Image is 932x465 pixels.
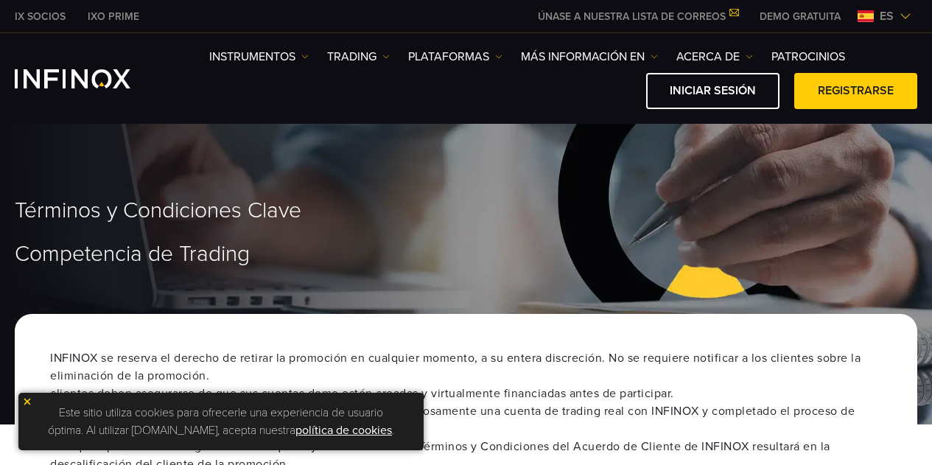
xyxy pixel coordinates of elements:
[794,73,917,109] a: Registrarse
[22,396,32,407] img: yellow close icon
[50,385,882,402] li: clientes deben asegurarse de que sus cuentas demo estén creadas y virtualmente financiadas antes ...
[646,73,779,109] a: Iniciar sesión
[295,423,392,438] a: política de cookies
[327,48,390,66] a: TRADING
[408,48,502,66] a: PLATAFORMAS
[77,9,150,24] a: INFINOX
[874,7,900,25] span: es
[749,9,852,24] a: INFINOX MENU
[676,48,753,66] a: ACERCA DE
[527,10,749,23] a: ÚNASE A NUESTRA LISTA DE CORREOS
[15,69,165,88] a: INFINOX Logo
[521,48,658,66] a: Más información en
[15,197,301,225] span: Términos y Condiciones Clave
[15,242,917,266] h1: Competencia de Trading
[771,48,845,66] a: Patrocinios
[26,400,416,443] p: Este sitio utiliza cookies para ofrecerle una experiencia de usuario óptima. Al utilizar [DOMAIN_...
[50,349,882,385] li: INFINOX se reserva el derecho de retirar la promoción en cualquier momento, a su entera discreció...
[50,402,882,438] li: Los clientes podrán reclamar sus premios una vez hayan creado exitosamente una cuenta de trading ...
[4,9,77,24] a: INFINOX
[209,48,309,66] a: Instrumentos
